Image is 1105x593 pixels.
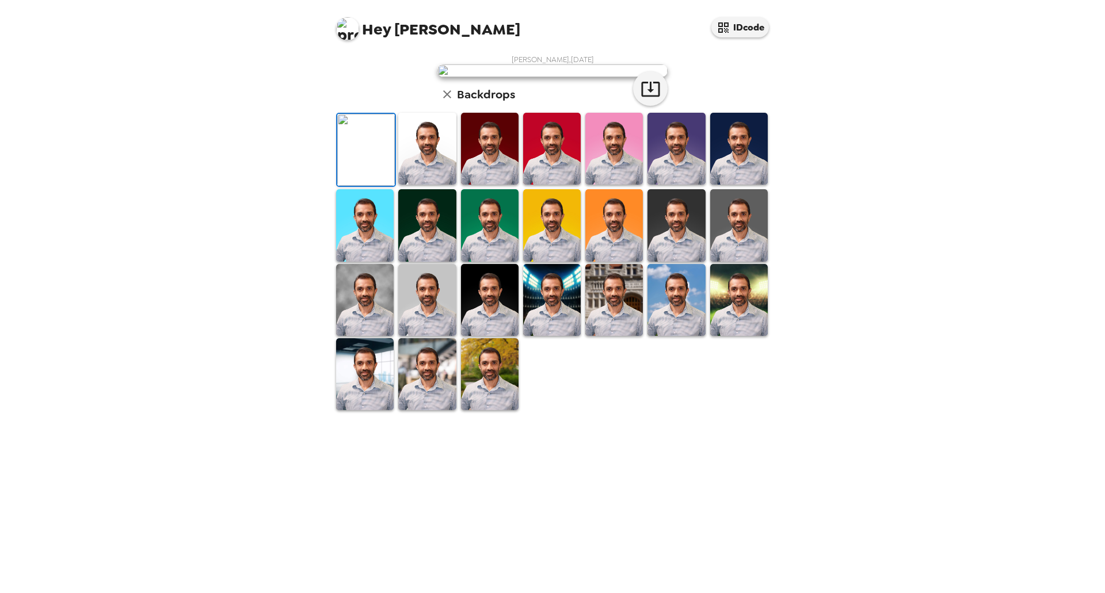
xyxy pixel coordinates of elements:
[337,114,395,186] img: Original
[512,55,594,64] span: [PERSON_NAME] , [DATE]
[711,17,769,37] button: IDcode
[362,19,391,40] span: Hey
[336,12,520,37] span: [PERSON_NAME]
[437,64,668,77] img: user
[457,85,515,104] h6: Backdrops
[336,17,359,40] img: profile pic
